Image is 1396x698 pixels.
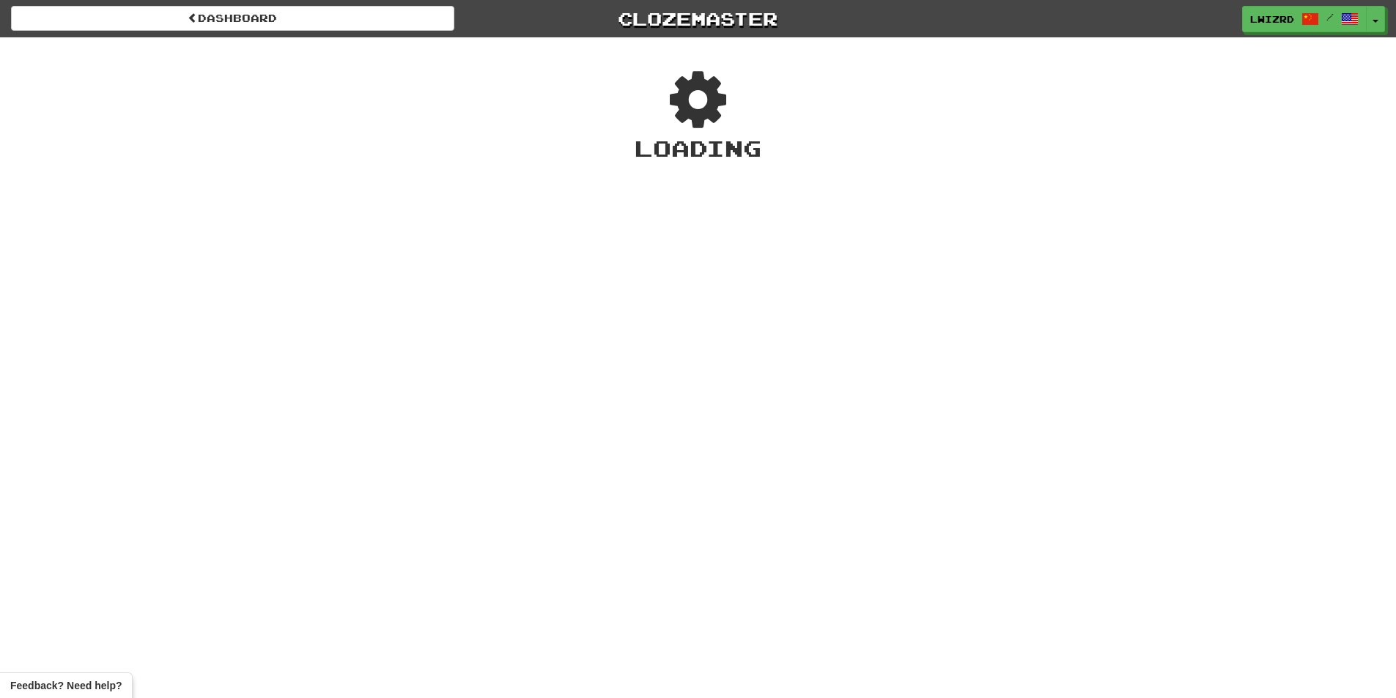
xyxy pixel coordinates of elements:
[11,6,454,31] a: Dashboard
[1250,12,1294,26] span: lwizrd
[1326,12,1334,22] span: /
[476,6,920,31] a: Clozemaster
[10,678,122,693] span: Open feedback widget
[1242,6,1367,32] a: lwizrd /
